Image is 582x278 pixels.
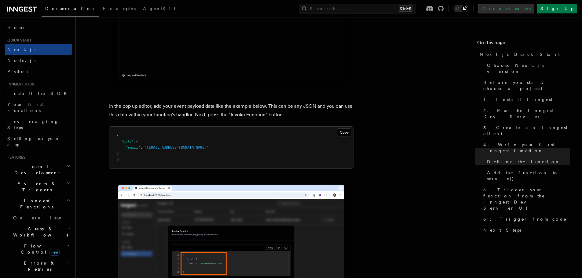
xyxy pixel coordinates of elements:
[5,82,34,87] span: Inngest tour
[5,44,72,55] a: Next.js
[483,142,570,154] span: 4. Write your first Inngest function
[485,167,570,184] a: Add the function to serve()
[5,164,67,176] span: Local Development
[537,4,577,13] a: Sign Up
[140,145,142,150] span: :
[483,187,570,211] span: 5. Trigger your function from the Inngest Dev Server UI
[99,2,139,16] a: Examples
[109,102,353,119] p: In the pop up editor, add your event payload data like the example below. This can be any JSON an...
[337,128,351,136] button: Copy
[5,161,72,178] button: Local Development
[483,96,552,103] span: 1. Install Inngest
[7,91,71,96] span: Install the SDK
[299,4,416,13] button: Search...Ctrl+K
[454,5,468,12] button: Toggle dark mode
[11,240,72,258] button: Flow Controlnew
[136,139,138,143] span: {
[487,170,570,182] span: Add the function to serve()
[11,226,68,238] span: Steps & Workflows
[11,258,72,275] button: Errors & Retries
[11,223,72,240] button: Steps & Workflows
[481,122,570,139] a: 3. Create an Inngest client
[117,133,119,138] span: {
[7,102,44,113] span: Your first Functions
[5,198,66,210] span: Inngest Functions
[483,107,570,120] span: 2. Run the Inngest Dev Server
[5,22,72,33] a: Home
[483,125,570,137] span: 3. Create an Inngest client
[5,88,72,99] a: Install the SDK
[125,145,140,150] span: "email"
[5,155,25,160] span: Features
[477,49,570,60] a: Next.js Quick Start
[7,119,59,130] span: Leveraging Steps
[477,39,570,49] h4: On this page
[11,260,66,272] span: Errors & Retries
[487,159,560,165] span: Define the function
[11,212,72,223] a: Overview
[5,38,31,43] span: Quick start
[7,24,24,31] span: Home
[49,249,60,256] span: new
[11,243,67,255] span: Flow Control
[5,178,72,195] button: Events & Triggers
[483,216,567,222] span: 6. Trigger from code
[143,6,175,11] span: AgentKit
[145,145,209,150] span: "[EMAIL_ADDRESS][DOMAIN_NAME]"
[481,225,570,236] a: Next Steps
[481,105,570,122] a: 2. Run the Inngest Dev Server
[139,2,179,16] a: AgentKit
[117,151,119,155] span: }
[5,66,72,77] a: Python
[480,51,560,57] span: Next.js Quick Start
[134,139,136,143] span: :
[45,6,96,11] span: Documentation
[7,47,36,52] span: Next.js
[5,195,72,212] button: Inngest Functions
[481,139,570,156] a: 4. Write your first Inngest function
[5,181,67,193] span: Events & Triggers
[5,55,72,66] a: Node.js
[103,6,136,11] span: Examples
[13,215,76,220] span: Overview
[399,5,412,12] kbd: Ctrl+K
[121,139,134,143] span: "data"
[485,60,570,77] a: Choose Next.js version
[481,94,570,105] a: 1. Install Inngest
[487,62,570,74] span: Choose Next.js version
[478,4,534,13] a: Contact sales
[42,2,99,17] a: Documentation
[117,157,119,161] span: }
[481,77,570,94] a: Before you start: choose a project
[483,227,522,233] span: Next Steps
[5,116,72,133] a: Leveraging Steps
[483,79,570,92] span: Before you start: choose a project
[7,69,30,74] span: Python
[481,184,570,214] a: 5. Trigger your function from the Inngest Dev Server UI
[7,58,36,63] span: Node.js
[481,214,570,225] a: 6. Trigger from code
[485,156,570,167] a: Define the function
[5,99,72,116] a: Your first Functions
[5,133,72,150] a: Setting up your app
[7,136,60,147] span: Setting up your app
